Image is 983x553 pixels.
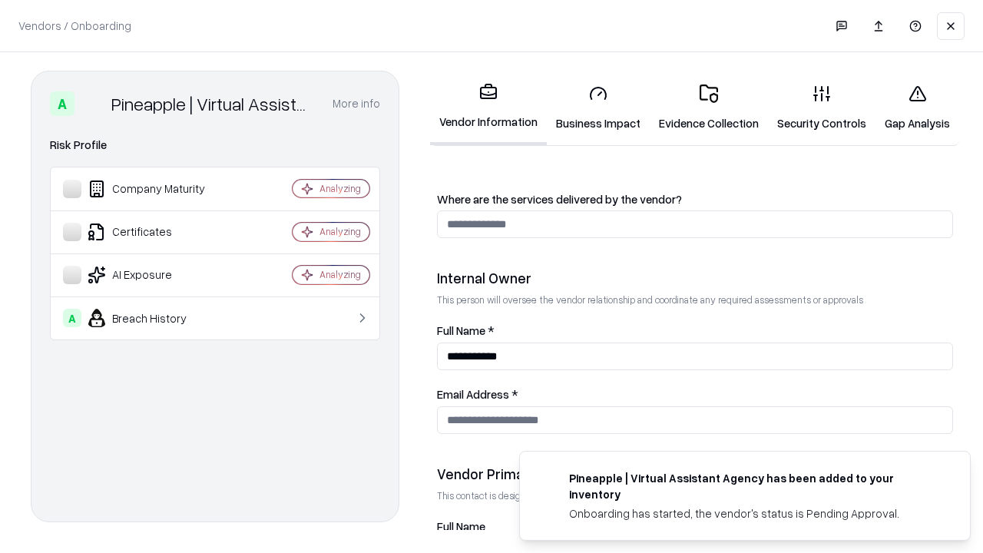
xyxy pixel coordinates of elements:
[437,293,953,306] p: This person will oversee the vendor relationship and coordinate any required assessments or appro...
[650,72,768,144] a: Evidence Collection
[538,470,557,488] img: trypineapple.com
[319,225,361,238] div: Analyzing
[430,71,547,145] a: Vendor Information
[437,521,953,532] label: Full Name
[875,72,959,144] a: Gap Analysis
[81,91,105,116] img: Pineapple | Virtual Assistant Agency
[437,194,953,205] label: Where are the services delivered by the vendor?
[63,266,247,284] div: AI Exposure
[111,91,314,116] div: Pineapple | Virtual Assistant Agency
[437,389,953,400] label: Email Address *
[63,180,247,198] div: Company Maturity
[569,505,933,522] div: Onboarding has started, the vendor's status is Pending Approval.
[437,269,953,287] div: Internal Owner
[569,470,933,502] div: Pineapple | Virtual Assistant Agency has been added to your inventory
[50,136,380,154] div: Risk Profile
[437,325,953,336] label: Full Name *
[319,182,361,195] div: Analyzing
[333,90,380,118] button: More info
[18,18,131,34] p: Vendors / Onboarding
[437,465,953,483] div: Vendor Primary Contact
[50,91,74,116] div: A
[319,268,361,281] div: Analyzing
[768,72,875,144] a: Security Controls
[63,309,247,327] div: Breach History
[63,223,247,241] div: Certificates
[63,309,81,327] div: A
[547,72,650,144] a: Business Impact
[437,489,953,502] p: This contact is designated to receive the assessment request from Shift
